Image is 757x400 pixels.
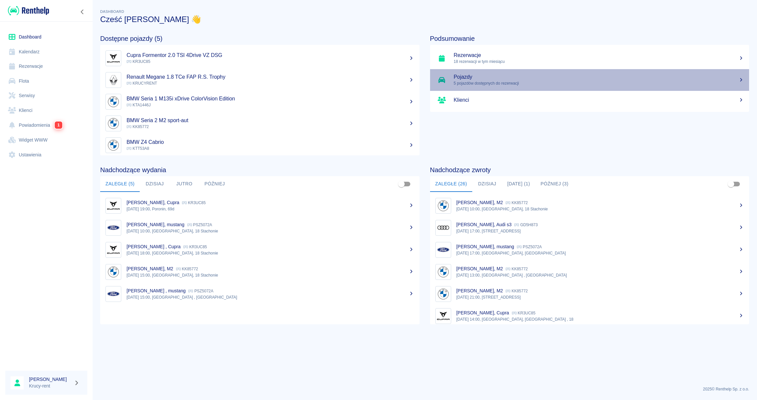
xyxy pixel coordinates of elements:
p: [PERSON_NAME], Audi s3 [456,222,512,227]
p: KR3UC85 [182,200,206,205]
p: [DATE] 15:00, [GEOGRAPHIC_DATA] , [GEOGRAPHIC_DATA] [127,294,414,300]
img: Image [107,266,120,278]
a: ImageRenault Megane 1.8 TCe FAP R.S. Trophy KRUCYRENT [100,69,420,91]
a: Image[PERSON_NAME], mustang PSZ5072A[DATE] 10:00, [GEOGRAPHIC_DATA], 18 Stachonie [100,217,420,239]
h6: [PERSON_NAME] [29,376,71,383]
a: Flota [5,74,87,89]
h5: Pojazdy [454,74,744,80]
p: PSZ5072A [188,289,213,293]
a: Image[PERSON_NAME], Cupra KR3UC85[DATE] 14:00, [GEOGRAPHIC_DATA], [GEOGRAPHIC_DATA] , 18 [430,305,749,327]
a: Kalendarz [5,44,87,59]
p: KR3UC85 [183,245,207,249]
a: Widget WWW [5,133,87,147]
p: [DATE] 17:00, [STREET_ADDRESS] [456,228,744,234]
a: Rezerwacje [5,59,87,74]
p: 5 pojazdów dostępnych do rezerwacji [454,80,744,86]
a: Image[PERSON_NAME], M2 KK85772[DATE] 15:00, [GEOGRAPHIC_DATA], 18 Stachonie [100,261,420,283]
span: KR3UC85 [127,59,150,64]
img: Image [107,117,120,130]
p: [DATE] 18:00, [GEOGRAPHIC_DATA], 18 Stachonie [127,250,414,256]
a: Klienci [5,103,87,118]
a: Image[PERSON_NAME] , mustang PSZ5072A[DATE] 15:00, [GEOGRAPHIC_DATA] , [GEOGRAPHIC_DATA] [100,283,420,305]
a: Image[PERSON_NAME], Audi s3 GD5H873[DATE] 17:00, [STREET_ADDRESS] [430,217,749,239]
button: Zaległe (26) [430,176,473,192]
p: [DATE] 19:00, Poronin, 69d [127,206,414,212]
p: [DATE] 10:00, [GEOGRAPHIC_DATA], 18 Stachonie [127,228,414,234]
p: [PERSON_NAME], mustang [127,222,185,227]
p: [PERSON_NAME], mustang [456,244,514,249]
p: [DATE] 13:00, [GEOGRAPHIC_DATA] , [GEOGRAPHIC_DATA] [456,272,744,278]
p: [PERSON_NAME] , Cupra [127,244,181,249]
span: 1 [55,121,62,129]
p: [DATE] 10:00, [GEOGRAPHIC_DATA], 18 Stachonie [456,206,744,212]
button: Później (3) [535,176,574,192]
a: Pojazdy5 pojazdów dostępnych do rezerwacji [430,69,749,91]
button: Dzisiaj [472,176,502,192]
p: [DATE] 14:00, [GEOGRAPHIC_DATA], [GEOGRAPHIC_DATA] , 18 [456,316,744,322]
h4: Nadchodzące zwroty [430,166,749,174]
img: Image [107,222,120,234]
img: Image [437,288,450,300]
p: [PERSON_NAME], Cupra [127,200,179,205]
h5: Renault Megane 1.8 TCe FAP R.S. Trophy [127,74,414,80]
button: Później [199,176,230,192]
p: [PERSON_NAME] , mustang [127,288,186,293]
img: Image [107,288,120,300]
span: KRUCYRENT [127,81,157,86]
span: KTT53A8 [127,146,149,151]
p: PSZ5072A [517,245,542,249]
img: Image [437,310,450,322]
p: [PERSON_NAME], M2 [127,266,173,271]
span: Pokaż przypisane tylko do mnie [725,178,737,190]
img: Image [437,222,450,234]
img: Image [107,95,120,108]
h5: Klienci [454,97,744,103]
img: Renthelp logo [8,5,49,16]
button: Jutro [169,176,199,192]
button: Dzisiaj [140,176,169,192]
h4: Podsumowanie [430,35,749,42]
img: Image [107,244,120,256]
img: Image [107,200,120,212]
h5: Cupra Formentor 2.0 TSI 4Drive VZ DSG [127,52,414,59]
p: [PERSON_NAME], M2 [456,200,503,205]
p: [DATE] 21:00, [STREET_ADDRESS] [456,294,744,300]
p: KR3UC85 [512,311,536,315]
p: [PERSON_NAME], M2 [456,266,503,271]
img: Image [437,200,450,212]
p: [PERSON_NAME], M2 [456,288,503,293]
a: ImageBMW Z4 Cabrio KTT53A8 [100,134,420,156]
button: Zaległe (5) [100,176,140,192]
h3: Cześć [PERSON_NAME] 👋 [100,15,749,24]
span: Pokaż przypisane tylko do mnie [395,178,408,190]
p: 18 rezerwacji w tym miesiącu [454,59,744,65]
a: Image[PERSON_NAME], Cupra KR3UC85[DATE] 19:00, Poronin, 69d [100,195,420,217]
p: PSZ5072A [187,223,212,227]
p: GD5H873 [514,223,538,227]
p: Krucy-rent [29,383,71,389]
p: KK85772 [506,289,528,293]
a: Image[PERSON_NAME], M2 KK85772[DATE] 21:00, [STREET_ADDRESS] [430,283,749,305]
button: [DATE] (1) [502,176,535,192]
a: Renthelp logo [5,5,49,16]
img: Image [107,52,120,65]
span: Dashboard [100,10,124,13]
p: KK85772 [506,267,528,271]
a: Rezerwacje18 rezerwacji w tym miesiącu [430,47,749,69]
p: [DATE] 17:00, [GEOGRAPHIC_DATA], [GEOGRAPHIC_DATA] [456,250,744,256]
a: ImageBMW Seria 1 M135i xDrive ColorVision Edition KTA1446J [100,91,420,113]
h4: Dostępne pojazdy (5) [100,35,420,42]
a: Klienci [430,91,749,109]
p: 2025 © Renthelp Sp. z o.o. [100,386,749,392]
img: Image [107,74,120,86]
a: ImageCupra Formentor 2.0 TSI 4Drive VZ DSG KR3UC85 [100,47,420,69]
h5: BMW Z4 Cabrio [127,139,414,146]
h5: BMW Seria 1 M135i xDrive ColorVision Edition [127,95,414,102]
h5: BMW Seria 2 M2 sport-aut [127,117,414,124]
img: Image [437,244,450,256]
button: Zwiń nawigację [77,8,87,16]
span: KK85772 [127,124,149,129]
a: Image[PERSON_NAME], mustang PSZ5072A[DATE] 17:00, [GEOGRAPHIC_DATA], [GEOGRAPHIC_DATA] [430,239,749,261]
p: [DATE] 15:00, [GEOGRAPHIC_DATA], 18 Stachonie [127,272,414,278]
p: [PERSON_NAME], Cupra [456,310,509,315]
